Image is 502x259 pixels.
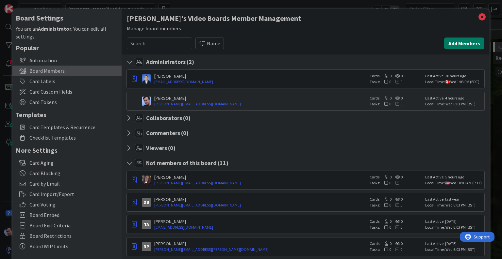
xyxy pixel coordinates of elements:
[154,202,366,208] a: [PERSON_NAME][EMAIL_ADDRESS][DOMAIN_NAME]
[380,73,392,78] span: 0
[127,38,192,49] input: Search...
[370,247,422,252] div: Tasks:
[168,144,176,152] span: ( 0 )
[370,219,422,224] div: Cards:
[380,203,391,207] span: 0
[29,134,118,142] span: Checklist Templates
[380,197,392,202] span: 0
[425,79,482,85] div: Local Time: Wed 1:03 PM (EDT)
[154,241,366,247] div: [PERSON_NAME]
[154,73,366,79] div: [PERSON_NAME]
[425,174,482,180] div: Last Active: 5 hours ago
[370,79,422,85] div: Tasks:
[425,180,482,186] div: Local Time: Wed 10:03 AM (PDT)
[207,39,220,47] span: Name
[391,225,402,230] span: 0
[29,180,118,188] span: Card by Email
[12,66,122,76] div: Board Members
[391,247,402,252] span: 0
[370,196,422,202] div: Cards:
[12,158,122,168] div: Card Aging
[142,74,151,84] img: DP
[146,58,194,66] h4: Administrators
[183,114,191,122] span: ( 0 )
[38,25,71,32] b: Administrator
[445,80,449,84] img: ca.png
[154,247,366,252] a: [PERSON_NAME][EMAIL_ADDRESS][PERSON_NAME][DOMAIN_NAME]
[380,175,392,179] span: 0
[218,159,228,167] span: ( 11 )
[425,101,482,107] div: Local Time: Wed 6:03 PM (BST)
[154,180,366,186] a: [PERSON_NAME][EMAIL_ADDRESS][DOMAIN_NAME]
[142,198,151,207] div: DB
[444,38,484,49] button: Add Members
[425,224,482,230] div: Local Time: Wed 6:03 PM (BST)
[142,97,151,106] img: JB
[146,114,191,122] h4: Collaborators
[12,76,122,86] div: Card Labels
[370,174,422,180] div: Cards:
[142,242,151,251] div: RP
[370,95,422,101] div: Cards:
[127,14,484,23] h1: [PERSON_NAME]'s Video Boards Member Management
[380,241,392,246] span: 0
[154,196,366,202] div: [PERSON_NAME]
[142,175,151,185] img: TD
[16,14,118,22] h4: Board Settings
[16,146,118,154] h5: More Settings
[380,247,391,252] span: 0
[146,160,228,167] h4: Not members of this board
[445,181,449,185] img: us.png
[370,73,422,79] div: Cards:
[29,211,118,219] span: Board Embed
[370,202,422,208] div: Tasks:
[370,241,422,247] div: Cards:
[142,220,151,229] div: TA
[154,174,366,180] div: [PERSON_NAME]
[392,96,403,100] span: 0
[380,96,392,100] span: 0
[154,101,366,107] a: [PERSON_NAME][EMAIL_ADDRESS][DOMAIN_NAME]
[12,168,122,178] div: Card Blocking
[425,241,482,247] div: Last Active: [DATE]
[425,202,482,208] div: Local Time: Wed 6:03 PM (BST)
[187,58,194,66] span: ( 2 )
[154,224,366,230] a: [EMAIL_ADDRESS][DOMAIN_NAME]
[391,79,402,84] span: 0
[392,73,403,78] span: 0
[16,25,118,40] div: You are an . You can edit all settings.
[380,225,391,230] span: 0
[391,180,402,185] span: 0
[391,203,402,207] span: 0
[380,101,391,106] span: 0
[425,196,482,202] div: Last Active: last year
[154,219,366,224] div: [PERSON_NAME]
[181,129,189,137] span: ( 0 )
[29,123,118,131] span: Card Templates & Recurrence
[29,201,118,208] span: Card Voting
[425,73,482,79] div: Last Active: 18 hours ago
[29,98,118,106] span: Card Tokens
[127,24,484,32] div: Manage board members
[29,232,118,240] span: Board Restrictions
[16,111,118,119] h5: Templates
[370,224,422,230] div: Tasks:
[425,219,482,224] div: Last Active: [DATE]
[16,44,118,52] h5: Popular
[12,241,122,251] div: Board WIP Limits
[380,79,391,84] span: 0
[425,95,482,101] div: Last Active: 4 hours ago
[370,101,422,107] div: Tasks:
[154,95,366,101] div: [PERSON_NAME]
[14,1,30,9] span: Support
[425,247,482,252] div: Local Time: Wed 6:03 PM (BST)
[380,219,392,224] span: 0
[29,221,118,229] span: Board Exit Criteria
[370,180,422,186] div: Tasks:
[29,88,118,96] span: Card Custom Fields
[391,101,402,106] span: 0
[12,55,122,66] div: Automation
[146,145,176,152] h4: Viewers
[195,38,224,49] button: Name
[12,189,122,199] div: Card Import/Export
